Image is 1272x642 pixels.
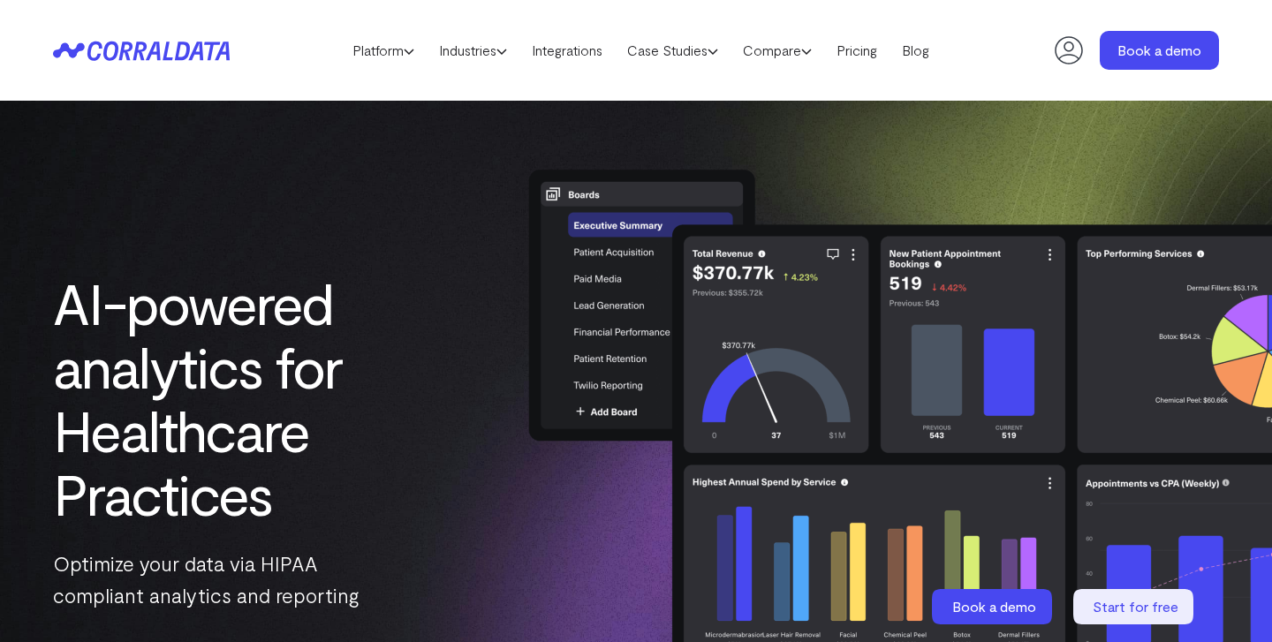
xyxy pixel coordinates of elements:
[53,271,401,525] h1: AI-powered analytics for Healthcare Practices
[1100,31,1219,70] a: Book a demo
[731,37,824,64] a: Compare
[952,598,1036,615] span: Book a demo
[1073,589,1197,624] a: Start for free
[1093,598,1178,615] span: Start for free
[519,37,615,64] a: Integrations
[824,37,890,64] a: Pricing
[427,37,519,64] a: Industries
[340,37,427,64] a: Platform
[615,37,731,64] a: Case Studies
[932,589,1056,624] a: Book a demo
[890,37,942,64] a: Blog
[53,548,401,611] p: Optimize your data via HIPAA compliant analytics and reporting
